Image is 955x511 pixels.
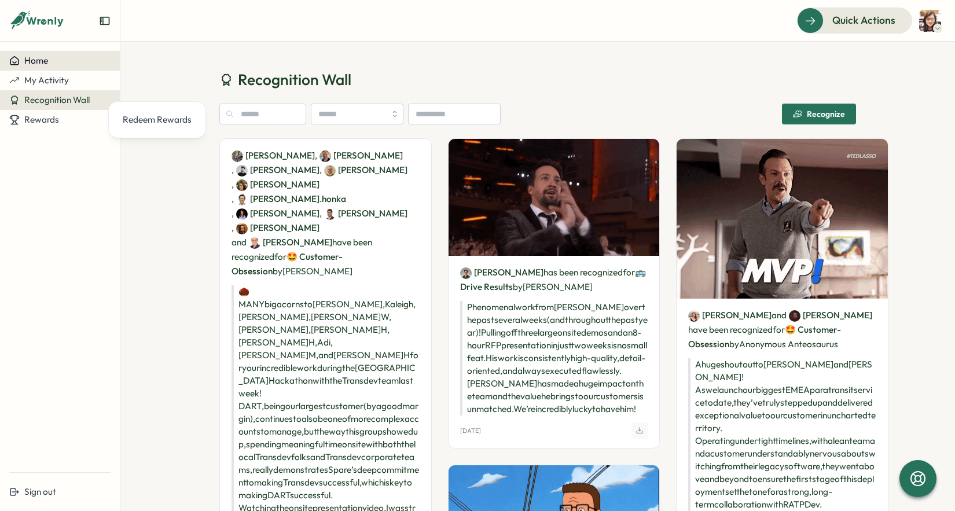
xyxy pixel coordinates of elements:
span: Quick Actions [832,13,895,28]
a: Chris Adams[PERSON_NAME] [460,266,543,279]
img: John Henderson [249,237,260,249]
span: for [773,324,785,335]
a: Chris Waddell[PERSON_NAME] [319,149,403,162]
p: have been recognized by [PERSON_NAME] [232,148,420,278]
img: Recognition Image [449,139,660,256]
span: , [319,206,407,220]
span: My Activity [24,75,69,86]
span: and [772,309,787,322]
a: Yves Candau[PERSON_NAME] [324,164,407,177]
span: Recognition Wall [24,94,90,105]
div: Recognize [793,109,845,119]
a: Adi Reddy[PERSON_NAME] [324,207,407,220]
p: has been recognized by [PERSON_NAME] [460,265,648,294]
img: Kelly Li [919,10,941,32]
a: Quentin du Boucheron[PERSON_NAME] [789,309,872,322]
button: Recognize [782,104,856,124]
p: [DATE] [460,427,481,435]
img: Michelle Hong [236,208,248,220]
img: Jason Miller [236,223,248,234]
p: have been recognized by Anonymous Anteosaurus [688,308,876,351]
button: Expand sidebar [99,15,111,27]
img: Yves Candau [324,165,336,177]
span: 🤩 Customer-Obsession [232,251,343,277]
img: Liam McMahon [232,150,243,162]
a: Jason Miller[PERSON_NAME] [236,222,319,234]
span: 🤩 Customer-Obsession [688,324,841,350]
span: , [232,220,319,235]
span: for [274,251,286,262]
span: , [232,192,346,206]
span: for [623,267,635,278]
span: , [232,177,319,192]
span: , [232,206,319,220]
img: Adi Reddy [324,208,336,220]
p: Phenomenal work from [PERSON_NAME] over the past several weeks (and throughout the past year)! Pu... [460,301,648,416]
a: Michelle Hong[PERSON_NAME] [236,207,319,220]
span: , [232,163,319,177]
img: Recognition Image [677,139,888,299]
span: , [315,148,403,163]
span: Rewards [24,114,59,125]
a: Liam McMahon[PERSON_NAME] [232,149,315,162]
img: Chirayu Shah [236,165,248,177]
img: Quentin du Boucheron [789,310,800,322]
a: Chirayu Shah[PERSON_NAME] [236,164,319,177]
div: Redeem Rewards [123,113,192,126]
span: Recognition Wall [238,69,351,90]
img: nathan.honka [236,194,248,205]
span: Home [24,55,48,66]
a: Redeem Rewards [118,109,196,131]
a: Camila Gonzalez Arango[PERSON_NAME] [688,309,772,322]
button: Quick Actions [797,8,912,33]
img: Camila Gonzalez Arango [688,310,700,322]
span: and [232,236,247,249]
span: , [319,163,407,177]
img: Chris Waddell [319,150,331,162]
img: Chris Adams [460,267,472,279]
img: Kaleigh Crawford [236,179,248,191]
a: nathan.honka[PERSON_NAME].honka [236,193,346,205]
span: Sign out [24,486,56,497]
a: Kaleigh Crawford[PERSON_NAME] [236,178,319,191]
a: John Henderson[PERSON_NAME] [249,236,332,249]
